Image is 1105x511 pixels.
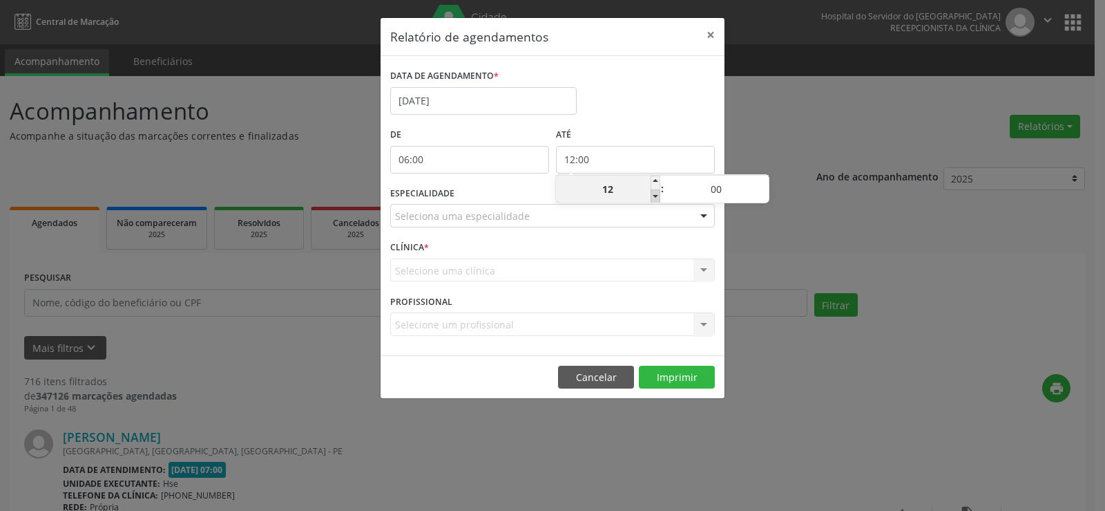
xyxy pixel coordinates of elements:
input: Selecione o horário final [556,146,715,174]
h5: Relatório de agendamentos [390,28,548,46]
span: Seleciona uma especialidade [395,209,530,223]
button: Close [697,18,724,52]
input: Selecione o horário inicial [390,146,549,174]
label: ATÉ [556,124,715,146]
input: Selecione uma data ou intervalo [390,87,577,115]
label: DATA DE AGENDAMENTO [390,66,499,87]
input: Minute [664,176,769,203]
label: PROFISSIONAL [390,291,452,313]
button: Imprimir [639,366,715,389]
input: Hour [556,176,660,203]
label: De [390,124,549,146]
button: Cancelar [558,366,634,389]
span: : [660,175,664,203]
label: CLÍNICA [390,237,429,259]
label: ESPECIALIDADE [390,183,454,205]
